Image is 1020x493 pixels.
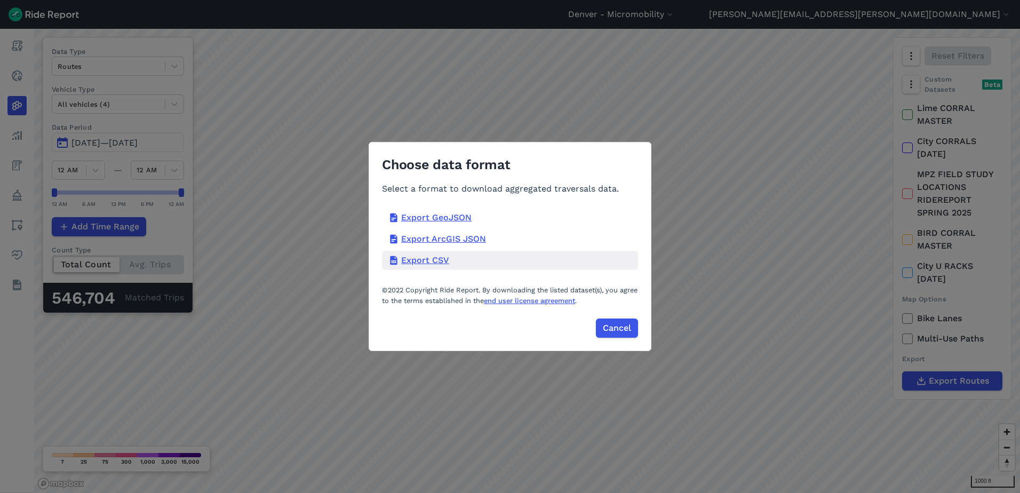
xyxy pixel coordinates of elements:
span: ©2022 Copyright Ride Report. By downloading the listed dataset(s), you agree to the terms establi... [382,286,637,304]
span: Cancel [603,322,631,335]
div: Choose data format [382,155,638,182]
div: Select a format to download aggregated traversals data. [382,182,638,195]
div: Export ArcGIS JSON [382,229,638,249]
div: Export GeoJSON [382,208,638,227]
a: end user license agreement [484,297,575,305]
div: Export CSV [382,251,638,270]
